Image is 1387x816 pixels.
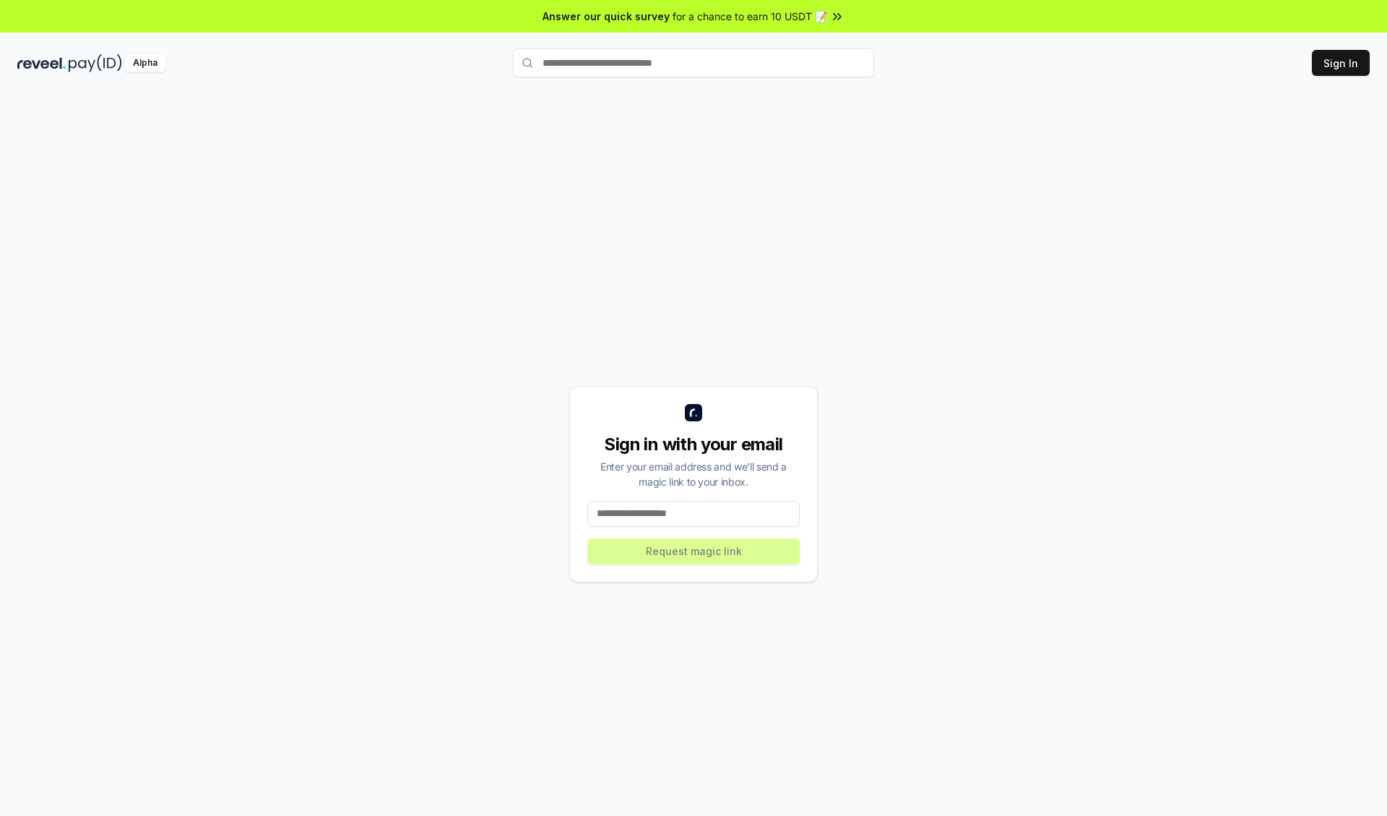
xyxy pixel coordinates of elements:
span: Answer our quick survey [543,9,670,24]
img: logo_small [685,404,702,421]
div: Enter your email address and we’ll send a magic link to your inbox. [587,459,800,489]
div: Sign in with your email [587,433,800,456]
button: Sign In [1312,50,1370,76]
div: Alpha [125,54,165,72]
img: reveel_dark [17,54,66,72]
span: for a chance to earn 10 USDT 📝 [673,9,827,24]
img: pay_id [69,54,122,72]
